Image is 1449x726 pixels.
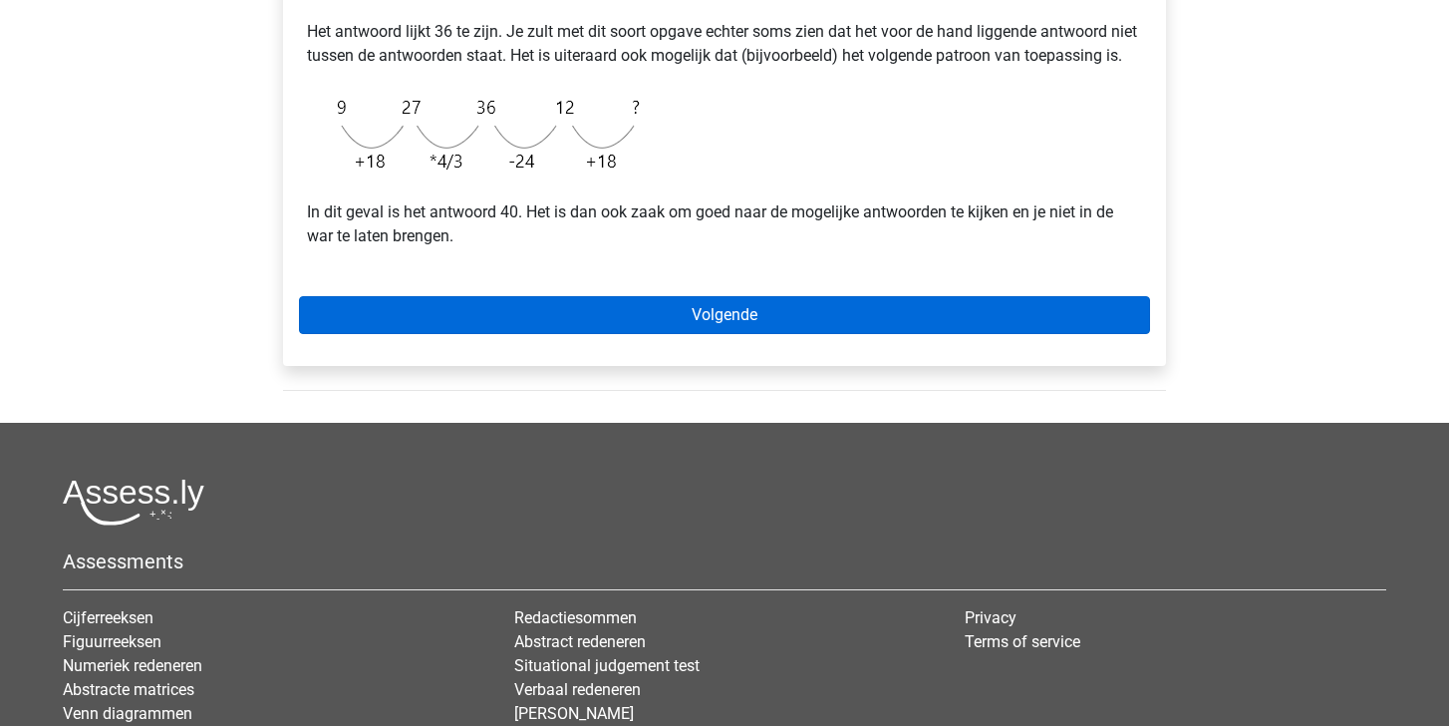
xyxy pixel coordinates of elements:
a: Redactiesommen [514,608,637,627]
a: Venn diagrammen [63,704,192,723]
a: Numeriek redeneren [63,656,202,675]
img: Alternating_Example_2_3.png [307,84,650,184]
p: In dit geval is het antwoord 40. Het is dan ook zaak om goed naar de mogelijke antwoorden te kijk... [307,200,1142,248]
a: Privacy [965,608,1016,627]
a: Cijferreeksen [63,608,153,627]
a: Volgende [299,296,1150,334]
a: Situational judgement test [514,656,700,675]
a: Verbaal redeneren [514,680,641,699]
a: Figuurreeksen [63,632,161,651]
a: [PERSON_NAME] [514,704,634,723]
h5: Assessments [63,549,1386,573]
a: Abstract redeneren [514,632,646,651]
a: Abstracte matrices [63,680,194,699]
p: Het antwoord lijkt 36 te zijn. Je zult met dit soort opgave echter soms zien dat het voor de hand... [307,20,1142,68]
img: Assessly logo [63,479,204,526]
a: Terms of service [965,632,1080,651]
